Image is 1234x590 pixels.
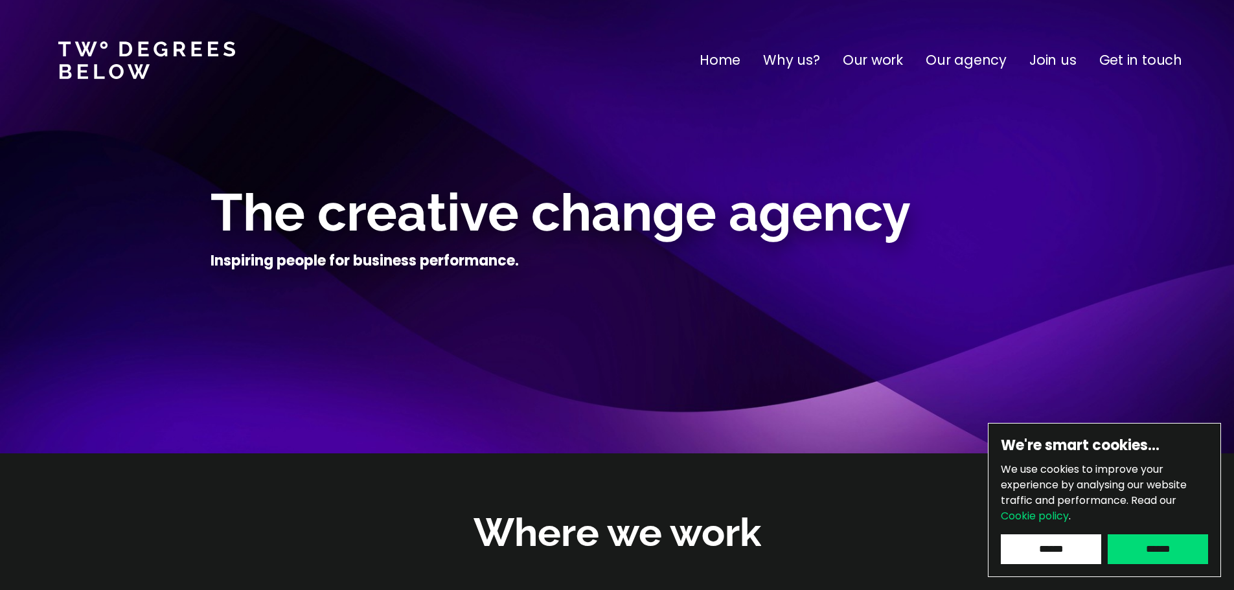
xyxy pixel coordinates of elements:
h2: Where we work [474,506,761,559]
a: Home [700,50,740,71]
h4: Inspiring people for business performance. [211,251,519,271]
a: Why us? [763,50,820,71]
p: We use cookies to improve your experience by analysing our website traffic and performance. [1001,462,1208,524]
a: Cookie policy [1001,508,1069,523]
a: Get in touch [1099,50,1182,71]
a: Join us [1029,50,1077,71]
a: Our work [843,50,903,71]
span: Read our . [1001,493,1176,523]
a: Our agency [926,50,1007,71]
span: The creative change agency [211,182,911,243]
h6: We're smart cookies… [1001,436,1208,455]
